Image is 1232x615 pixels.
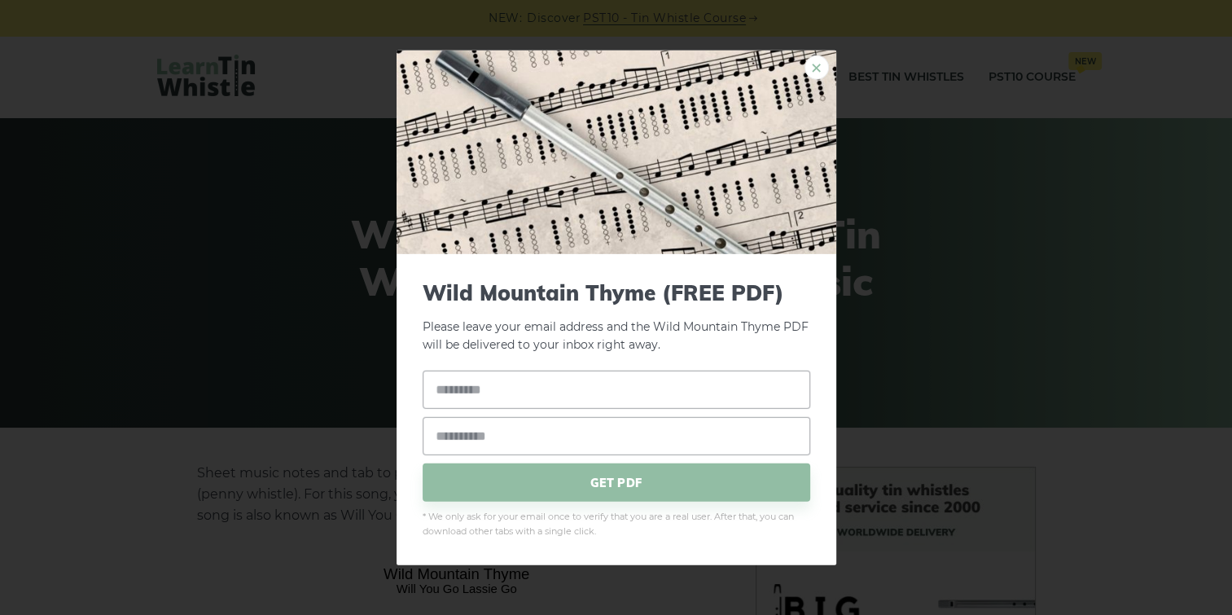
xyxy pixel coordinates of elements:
img: Tin Whistle Tab Preview [397,50,836,253]
a: × [805,55,829,79]
span: GET PDF [423,463,810,502]
span: Wild Mountain Thyme (FREE PDF) [423,279,810,305]
span: * We only ask for your email once to verify that you are a real user. After that, you can downloa... [423,510,810,539]
p: Please leave your email address and the Wild Mountain Thyme PDF will be delivered to your inbox r... [423,279,810,354]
